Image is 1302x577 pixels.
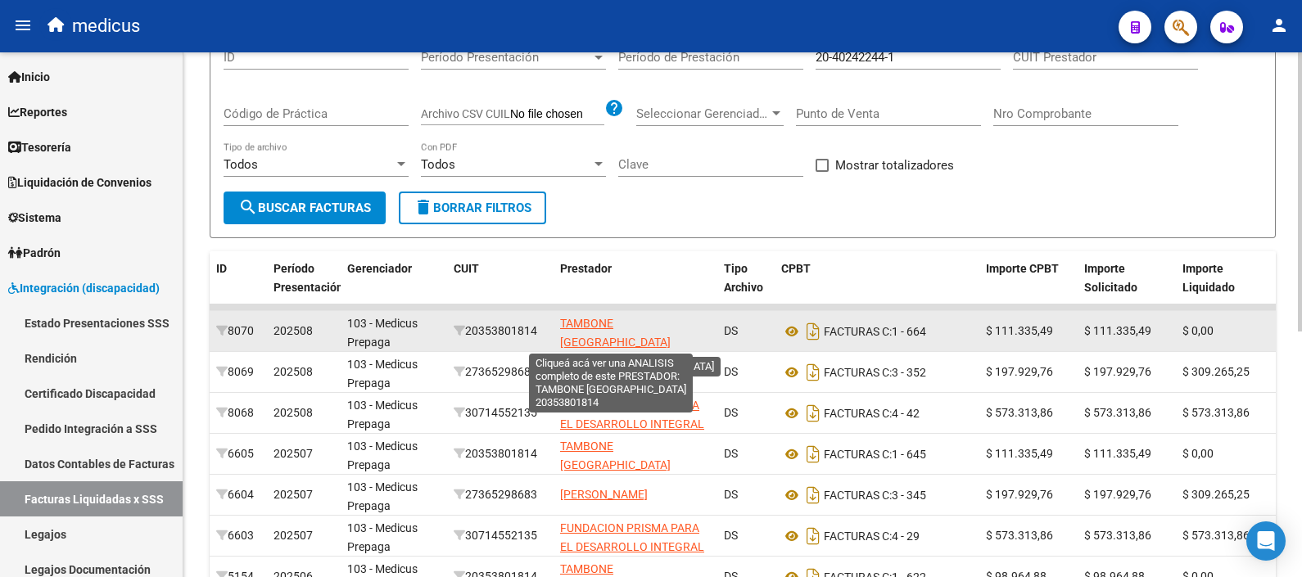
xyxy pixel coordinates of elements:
[421,107,510,120] span: Archivo CSV CUIL
[454,485,547,504] div: 27365298683
[454,363,547,381] div: 27365298683
[554,251,717,323] datatable-header-cell: Prestador
[1084,365,1151,378] span: $ 197.929,76
[717,251,775,323] datatable-header-cell: Tipo Archivo
[986,406,1053,419] span: $ 573.313,86
[414,201,531,215] span: Borrar Filtros
[274,447,313,460] span: 202507
[8,138,71,156] span: Tesorería
[216,322,260,340] div: 8070
[560,317,671,349] span: TAMBONE [GEOGRAPHIC_DATA]
[13,16,33,35] mat-icon: menu
[274,529,313,542] span: 202507
[802,359,824,385] i: Descargar documento
[274,324,313,337] span: 202508
[802,482,824,508] i: Descargar documento
[1084,529,1151,542] span: $ 573.313,86
[216,363,260,381] div: 8069
[216,262,227,275] span: ID
[399,192,546,224] button: Borrar Filtros
[824,325,892,338] span: FACTURAS C:
[347,358,418,390] span: 103 - Medicus Prepaga
[216,526,260,545] div: 6603
[1084,324,1151,337] span: $ 111.335,49
[216,403,260,422] div: 8068
[224,192,386,224] button: Buscar Facturas
[986,324,1053,337] span: $ 111.335,49
[341,251,447,323] datatable-header-cell: Gerenciador
[560,262,612,275] span: Prestador
[216,485,260,504] div: 6604
[986,365,1053,378] span: $ 197.929,76
[781,441,973,467] div: 1 - 645
[636,106,769,121] span: Seleccionar Gerenciador
[802,318,824,345] i: Descargar documento
[1269,16,1289,35] mat-icon: person
[454,322,547,340] div: 20353801814
[724,447,738,460] span: DS
[1084,406,1151,419] span: $ 573.313,86
[347,440,418,471] span: 103 - Medicus Prepaga
[274,365,313,378] span: 202508
[781,262,811,275] span: CPBT
[560,488,648,501] span: [PERSON_NAME]
[454,262,479,275] span: CUIT
[724,365,738,378] span: DS
[347,480,418,512] span: 103 - Medicus Prepaga
[274,262,343,294] span: Período Presentación
[724,262,763,294] span: Tipo Archivo
[824,489,892,502] span: FACTURAS C:
[560,399,704,467] span: FUNDACION PRISMA PARA EL DESARROLLO INTEGRAL DE JOVENES Y ADULTOS NEUROLOGICOS
[454,526,547,545] div: 30714552135
[824,448,892,461] span: FACTURAS C:
[1084,447,1151,460] span: $ 111.335,49
[1084,488,1151,501] span: $ 197.929,76
[267,251,341,323] datatable-header-cell: Período Presentación
[510,107,604,122] input: Archivo CSV CUIL
[724,324,738,337] span: DS
[8,209,61,227] span: Sistema
[802,523,824,549] i: Descargar documento
[824,407,892,420] span: FACTURAS C:
[8,244,61,262] span: Padrón
[414,197,433,217] mat-icon: delete
[347,399,418,430] span: 103 - Medicus Prepaga
[724,406,738,419] span: DS
[1182,529,1250,542] span: $ 573.313,86
[216,444,260,463] div: 6605
[224,157,258,172] span: Todos
[421,50,591,65] span: Período Presentación
[824,530,892,543] span: FACTURAS C:
[724,529,738,542] span: DS
[347,521,418,553] span: 103 - Medicus Prepaga
[835,156,954,175] span: Mostrar totalizadores
[986,529,1053,542] span: $ 573.313,86
[238,197,258,217] mat-icon: search
[824,366,892,379] span: FACTURAS C:
[781,359,973,385] div: 3 - 352
[274,406,313,419] span: 202508
[986,447,1053,460] span: $ 111.335,49
[1078,251,1176,323] datatable-header-cell: Importe Solicitado
[781,523,973,549] div: 4 - 29
[802,441,824,467] i: Descargar documento
[8,103,67,121] span: Reportes
[447,251,554,323] datatable-header-cell: CUIT
[775,251,979,323] datatable-header-cell: CPBT
[1182,406,1250,419] span: $ 573.313,86
[210,251,267,323] datatable-header-cell: ID
[8,68,50,86] span: Inicio
[979,251,1078,323] datatable-header-cell: Importe CPBT
[560,440,671,471] span: TAMBONE [GEOGRAPHIC_DATA]
[72,8,140,44] span: medicus
[802,400,824,426] i: Descargar documento
[1182,262,1235,294] span: Importe Liquidado
[1182,324,1214,337] span: $ 0,00
[1182,447,1214,460] span: $ 0,00
[274,488,313,501] span: 202507
[454,403,547,422] div: 30714552135
[781,482,973,508] div: 3 - 345
[604,98,624,118] mat-icon: help
[724,488,738,501] span: DS
[1176,251,1274,323] datatable-header-cell: Importe Liquidado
